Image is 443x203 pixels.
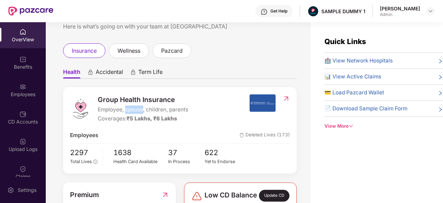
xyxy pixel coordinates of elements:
[349,124,353,128] span: down
[19,111,26,118] img: svg+xml;base64,PHN2ZyBpZD0iQ0RfQWNjb3VudHMiIGRhdGEtbmFtZT0iQ0QgQWNjb3VudHMiIHhtbG5zPSJodHRwOi8vd3...
[380,5,420,12] div: [PERSON_NAME]
[438,58,443,65] span: right
[162,189,169,200] img: RedirectIcon
[438,106,443,113] span: right
[324,37,366,46] span: Quick Links
[70,159,92,164] span: Total Lives
[259,190,289,202] div: Update CD
[283,95,290,102] img: RedirectIcon
[161,46,183,55] span: pazcard
[205,147,241,159] span: 622
[19,28,26,35] img: svg+xml;base64,PHN2ZyBpZD0iSG9tZSIgeG1sbnM9Imh0dHA6Ly93d3cudzMub3JnLzIwMDAvc3ZnIiB3aWR0aD0iMjAiIG...
[168,158,205,165] div: In Process
[87,69,94,75] div: animation
[205,190,257,202] span: Low CD Balance
[63,68,80,78] span: Health
[113,158,168,165] div: Health Card Available
[127,115,177,122] span: ₹5 Lakhs, ₹6 Lakhs
[72,46,97,55] span: insurance
[113,147,168,159] span: 1638
[19,56,26,63] img: svg+xml;base64,PHN2ZyBpZD0iQmVuZWZpdHMiIHhtbG5zPSJodHRwOi8vd3d3LnczLm9yZy8yMDAwL3N2ZyIgd2lkdGg9Ij...
[96,68,123,78] span: Accidental
[98,115,188,123] div: Coverages:
[240,133,244,137] img: deleteIcon
[324,122,443,130] div: View More
[93,160,97,163] span: info-circle
[19,83,26,90] img: svg+xml;base64,PHN2ZyBpZD0iRW1wbG95ZWVzIiB4bWxucz0iaHR0cDovL3d3dy53My5vcmcvMjAwMC9zdmciIHdpZHRoPS...
[16,187,38,194] div: Settings
[70,131,98,139] span: Employees
[138,68,163,78] span: Term Life
[70,147,97,159] span: 2297
[240,131,290,139] span: Deleted Lives (173)
[250,94,276,112] img: insurerIcon
[324,104,407,113] span: 📄 Download Sample Claim Form
[8,7,53,16] img: New Pazcare Logo
[321,8,365,15] div: SAMPLE DUMMY 1
[168,147,205,159] span: 37
[380,12,420,17] div: Admin
[324,88,384,97] span: 💳 Load Pazcard Wallet
[324,73,381,81] span: 📊 View Active Claims
[428,8,433,14] img: svg+xml;base64,PHN2ZyBpZD0iRHJvcGRvd24tMzJ4MzIiIHhtbG5zPSJodHRwOi8vd3d3LnczLm9yZy8yMDAwL3N2ZyIgd2...
[7,187,14,194] img: svg+xml;base64,PHN2ZyBpZD0iU2V0dGluZy0yMHgyMCIgeG1sbnM9Imh0dHA6Ly93d3cudzMub3JnLzIwMDAvc3ZnIiB3aW...
[191,191,202,202] img: svg+xml;base64,PHN2ZyBpZD0iRGFuZ2VyLTMyeDMyIiB4bWxucz0iaHR0cDovL3d3dy53My5vcmcvMjAwMC9zdmciIHdpZH...
[130,69,136,75] div: animation
[70,98,91,119] img: logo
[98,94,188,105] span: Group Health Insurance
[63,22,297,31] div: Here is what’s going on with your team at [GEOGRAPHIC_DATA]
[438,74,443,81] span: right
[270,8,287,14] div: Get Help
[70,189,99,200] span: Premium
[324,57,393,65] span: 🏥 View Network Hospitals
[308,6,318,16] img: Pazcare_Alternative_logo-01-01.png
[98,105,188,114] span: Employee, spouse, children, parents
[118,46,140,55] span: wellness
[19,138,26,145] img: svg+xml;base64,PHN2ZyBpZD0iVXBsb2FkX0xvZ3MiIGRhdGEtbmFtZT0iVXBsb2FkIExvZ3MiIHhtbG5zPSJodHRwOi8vd3...
[205,158,241,165] div: Yet to Endorse
[19,166,26,172] img: svg+xml;base64,PHN2ZyBpZD0iQ2xhaW0iIHhtbG5zPSJodHRwOi8vd3d3LnczLm9yZy8yMDAwL3N2ZyIgd2lkdGg9IjIwIi...
[438,90,443,97] span: right
[261,8,268,15] img: svg+xml;base64,PHN2ZyBpZD0iSGVscC0zMngzMiIgeG1sbnM9Imh0dHA6Ly93d3cudzMub3JnLzIwMDAvc3ZnIiB3aWR0aD...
